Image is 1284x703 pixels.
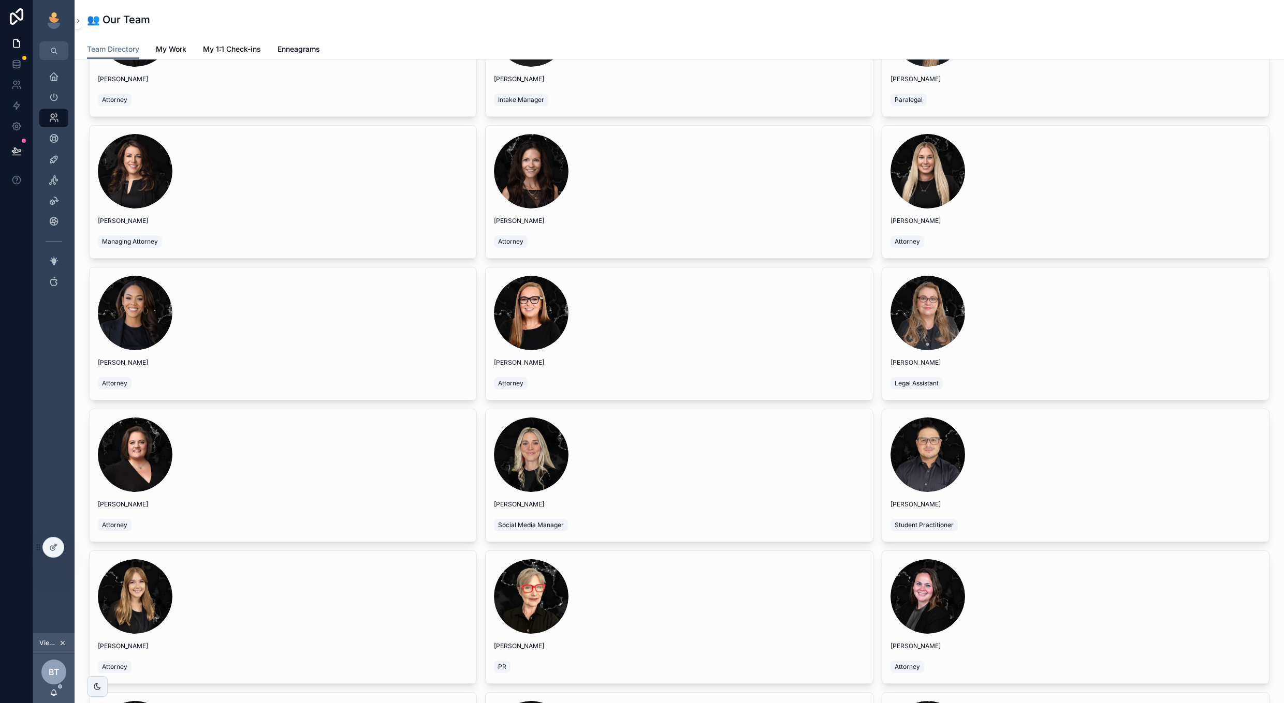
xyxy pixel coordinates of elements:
[98,358,468,367] span: [PERSON_NAME]
[494,642,864,650] span: [PERSON_NAME]
[278,44,320,54] span: Enneagrams
[98,75,468,83] span: [PERSON_NAME]
[89,267,477,400] a: [PERSON_NAME]Attorney
[891,642,1261,650] span: [PERSON_NAME]
[882,550,1270,684] a: [PERSON_NAME]Attorney
[498,663,506,671] span: PR
[498,237,523,246] span: Attorney
[882,409,1270,542] a: [PERSON_NAME]Student Practitioner
[882,125,1270,259] a: [PERSON_NAME]Attorney
[87,12,150,27] h1: 👥 Our Team
[102,96,127,104] span: Attorney
[156,40,186,61] a: My Work
[33,60,75,304] div: scrollable content
[895,237,920,246] span: Attorney
[498,96,544,104] span: Intake Manager
[102,521,127,529] span: Attorney
[278,40,320,61] a: Enneagrams
[39,639,57,647] span: Viewing as [PERSON_NAME]
[485,550,873,684] a: [PERSON_NAME]PR
[89,125,477,259] a: [PERSON_NAME]Managing Attorney
[891,75,1261,83] span: [PERSON_NAME]
[891,500,1261,508] span: [PERSON_NAME]
[203,40,261,61] a: My 1:1 Check-ins
[98,217,468,225] span: [PERSON_NAME]
[156,44,186,54] span: My Work
[494,358,864,367] span: [PERSON_NAME]
[494,500,864,508] span: [PERSON_NAME]
[882,267,1270,400] a: [PERSON_NAME]Legal Assistant
[891,358,1261,367] span: [PERSON_NAME]
[498,379,523,387] span: Attorney
[895,379,939,387] span: Legal Assistant
[485,267,873,400] a: [PERSON_NAME]Attorney
[485,409,873,542] a: [PERSON_NAME]Social Media Manager
[485,125,873,259] a: [PERSON_NAME]Attorney
[494,217,864,225] span: [PERSON_NAME]
[895,663,920,671] span: Attorney
[98,500,468,508] span: [PERSON_NAME]
[49,666,59,678] span: BT
[203,44,261,54] span: My 1:1 Check-ins
[98,642,468,650] span: [PERSON_NAME]
[89,409,477,542] a: [PERSON_NAME]Attorney
[89,550,477,684] a: [PERSON_NAME]Attorney
[895,96,923,104] span: Paralegal
[891,217,1261,225] span: [PERSON_NAME]
[494,75,864,83] span: [PERSON_NAME]
[87,40,139,59] a: Team Directory
[102,663,127,671] span: Attorney
[102,379,127,387] span: Attorney
[102,237,158,246] span: Managing Attorney
[87,44,139,54] span: Team Directory
[46,12,62,29] img: App logo
[498,521,564,529] span: Social Media Manager
[895,521,954,529] span: Student Practitioner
